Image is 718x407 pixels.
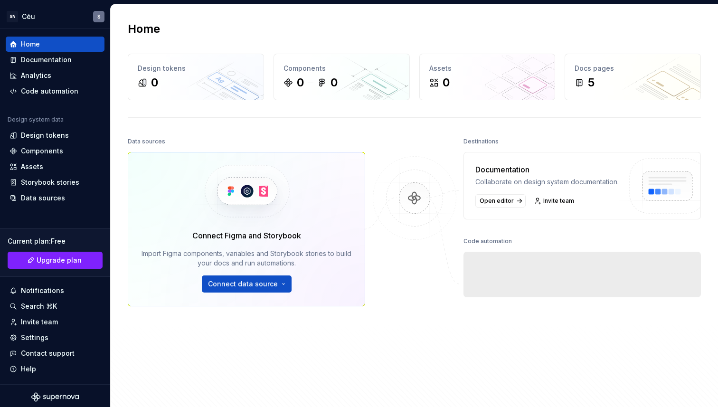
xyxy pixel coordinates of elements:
[6,68,104,83] a: Analytics
[21,39,40,49] div: Home
[21,286,64,295] div: Notifications
[6,283,104,298] button: Notifications
[6,361,104,377] button: Help
[21,333,48,342] div: Settings
[8,237,103,246] div: Current plan : Free
[192,230,301,241] div: Connect Figma and Storybook
[419,54,556,100] a: Assets0
[97,13,101,20] div: S
[37,256,82,265] span: Upgrade plan
[463,135,499,148] div: Destinations
[2,6,108,27] button: SNCéuS
[22,12,35,21] div: Céu
[6,37,104,52] a: Home
[480,197,514,205] span: Open editor
[21,162,43,171] div: Assets
[8,252,103,269] a: Upgrade plan
[331,75,338,90] div: 0
[21,178,79,187] div: Storybook stories
[128,54,264,100] a: Design tokens0
[21,302,57,311] div: Search ⌘K
[588,75,595,90] div: 5
[31,392,79,402] svg: Supernova Logo
[21,349,75,358] div: Contact support
[6,299,104,314] button: Search ⌘K
[6,330,104,345] a: Settings
[6,159,104,174] a: Assets
[543,197,574,205] span: Invite team
[443,75,450,90] div: 0
[21,364,36,374] div: Help
[128,21,160,37] h2: Home
[575,64,691,73] div: Docs pages
[283,64,400,73] div: Components
[21,146,63,156] div: Components
[21,71,51,80] div: Analytics
[21,193,65,203] div: Data sources
[202,275,292,293] button: Connect data source
[6,314,104,330] a: Invite team
[208,279,278,289] span: Connect data source
[463,235,512,248] div: Code automation
[21,131,69,140] div: Design tokens
[142,249,351,268] div: Import Figma components, variables and Storybook stories to build your docs and run automations.
[297,75,304,90] div: 0
[531,194,578,208] a: Invite team
[274,54,410,100] a: Components00
[6,84,104,99] a: Code automation
[565,54,701,100] a: Docs pages5
[6,175,104,190] a: Storybook stories
[138,64,254,73] div: Design tokens
[21,55,72,65] div: Documentation
[429,64,546,73] div: Assets
[475,177,619,187] div: Collaborate on design system documentation.
[6,143,104,159] a: Components
[151,75,158,90] div: 0
[6,346,104,361] button: Contact support
[21,86,78,96] div: Code automation
[128,135,165,148] div: Data sources
[7,11,18,22] div: SN
[475,164,619,175] div: Documentation
[475,194,526,208] a: Open editor
[6,52,104,67] a: Documentation
[6,128,104,143] a: Design tokens
[8,116,64,123] div: Design system data
[21,317,58,327] div: Invite team
[6,190,104,206] a: Data sources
